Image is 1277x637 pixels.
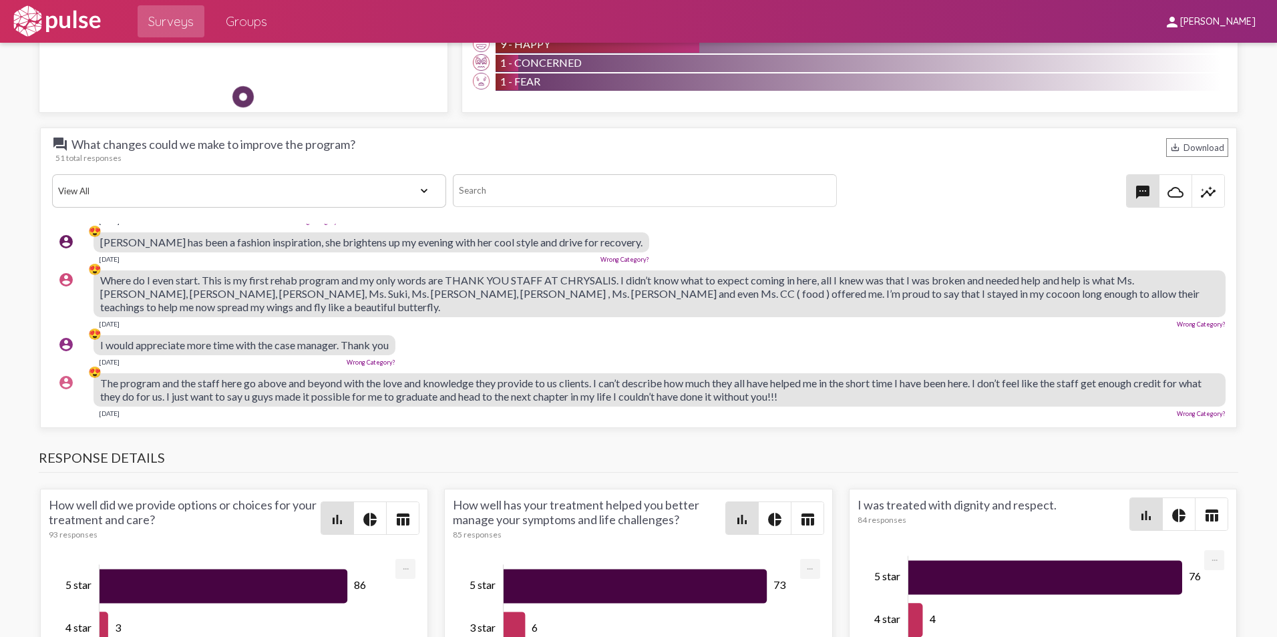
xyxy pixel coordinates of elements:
[1204,507,1220,523] mat-icon: table_chart
[58,337,74,353] mat-icon: account_circle
[1200,184,1216,200] mat-icon: insights
[1135,184,1151,200] mat-icon: textsms
[88,224,102,238] div: 😍
[767,511,783,527] mat-icon: pie_chart
[58,375,74,391] mat-icon: account_circle
[1180,16,1256,28] span: [PERSON_NAME]
[49,529,321,540] div: 93 responses
[58,234,74,250] mat-icon: account_circle
[115,622,122,634] tspan: 3
[99,320,120,328] div: [DATE]
[354,502,386,534] button: Pie style chart
[1196,498,1228,530] button: Table view
[470,579,496,592] tspan: 5 star
[387,502,419,534] button: Table view
[791,502,824,534] button: Table view
[347,359,395,366] a: Wrong Category?
[874,570,900,583] tspan: 5 star
[500,56,582,69] span: 1 - Concerned
[800,559,820,572] a: Export [Press ENTER or use arrow keys to navigate]
[11,5,103,38] img: white-logo.svg
[226,9,267,33] span: Groups
[354,579,366,592] tspan: 86
[1177,321,1226,328] a: Wrong Category?
[773,579,786,592] tspan: 73
[500,75,540,87] span: 1 - Fear
[473,54,490,71] img: Concerned
[473,73,490,89] img: Fear
[1138,507,1154,523] mat-icon: bar_chart
[726,502,758,534] button: Bar chart
[100,236,643,248] span: [PERSON_NAME] has been a fashion inspiration, she brightens up my evening with her cool style and...
[49,497,321,540] div: How well did we provide options or choices for your treatment and care?
[395,559,415,572] a: Export [Press ENTER or use arrow keys to navigate]
[65,622,92,634] tspan: 4 star
[88,262,102,276] div: 😍
[759,502,791,534] button: Pie style chart
[1204,550,1224,563] a: Export [Press ENTER or use arrow keys to navigate]
[1166,138,1228,157] div: Download
[88,365,102,379] div: 😍
[395,511,411,527] mat-icon: table_chart
[100,377,1202,403] span: The program and the staff here go above and beyond with the love and knowledge they provide to us...
[858,515,1129,525] div: 84 responses
[799,511,815,527] mat-icon: table_chart
[858,497,1129,531] div: I was treated with dignity and respect.
[329,511,345,527] mat-icon: bar_chart
[55,153,1228,163] div: 51 total responses
[1163,498,1195,530] button: Pie style chart
[1170,142,1180,152] mat-icon: Download
[100,339,389,351] span: I would appreciate more time with the case manager. Thank you
[453,174,837,207] input: Search
[1177,410,1226,417] a: Wrong Category?
[532,622,538,634] tspan: 6
[473,35,490,52] img: Happy
[453,529,725,540] div: 85 responses
[600,256,649,263] a: Wrong Category?
[99,409,120,417] div: [DATE]
[52,136,68,152] mat-icon: question_answer
[470,622,496,634] tspan: 3 star
[99,358,120,366] div: [DATE]
[148,9,194,33] span: Surveys
[1167,184,1183,200] mat-icon: cloud_queue
[1164,14,1180,30] mat-icon: person
[58,272,74,288] mat-icon: account_circle
[874,613,900,626] tspan: 4 star
[734,511,750,527] mat-icon: bar_chart
[65,579,92,592] tspan: 5 star
[453,497,725,540] div: How well has your treatment helped you better manage your symptoms and life challenges?
[100,274,1200,313] span: Where do I even start. This is my first rehab program and my only words are THANK YOU STAFF AT CH...
[500,37,550,50] span: 9 - Happy
[39,449,1238,473] h3: Response Details
[1153,9,1266,33] button: [PERSON_NAME]
[52,136,355,152] span: What changes could we make to improve the program?
[321,502,353,534] button: Bar chart
[1130,498,1162,530] button: Bar chart
[1189,570,1201,583] tspan: 76
[929,613,935,626] tspan: 4
[99,255,120,263] div: [DATE]
[88,327,102,341] div: 😍
[215,5,278,37] a: Groups
[1171,507,1187,523] mat-icon: pie_chart
[138,5,204,37] a: Surveys
[362,511,378,527] mat-icon: pie_chart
